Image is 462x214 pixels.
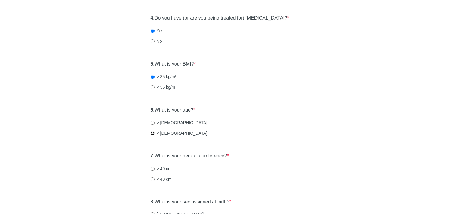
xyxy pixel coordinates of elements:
[151,61,196,68] label: What is your BMI?
[151,131,155,135] input: < [DEMOGRAPHIC_DATA]
[151,85,155,89] input: < 35 kg/m²
[151,15,289,22] label: Do you have (or are you being treated for) [MEDICAL_DATA]?
[151,15,155,20] strong: 4.
[151,176,172,182] label: < 40 cm
[151,177,155,181] input: < 40 cm
[151,199,155,204] strong: 8.
[151,39,155,43] input: No
[151,120,208,126] label: > [DEMOGRAPHIC_DATA]
[151,74,177,80] label: > 35 kg/m²
[151,107,195,114] label: What is your age?
[151,84,177,90] label: < 35 kg/m²
[151,107,155,112] strong: 6.
[151,130,208,136] label: < [DEMOGRAPHIC_DATA]
[151,167,155,171] input: > 40 cm
[151,28,164,34] label: Yes
[151,29,155,33] input: Yes
[151,153,229,160] label: What is your neck circumference?
[151,75,155,79] input: > 35 kg/m²
[151,153,155,158] strong: 7.
[151,38,162,44] label: No
[151,121,155,125] input: > [DEMOGRAPHIC_DATA]
[151,199,232,206] label: What is your sex assigned at birth?
[151,61,155,66] strong: 5.
[151,166,172,172] label: > 40 cm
